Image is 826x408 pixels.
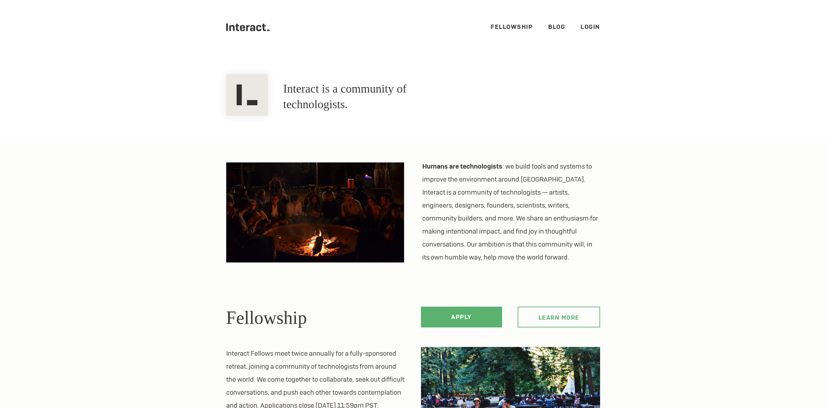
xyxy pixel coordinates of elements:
[226,162,404,262] img: A fireplace discussion at an Interact Retreat
[422,160,600,264] p: : we build tools and systems to improve the environment around [GEOGRAPHIC_DATA]. Interact is a c...
[226,74,268,116] img: Interact Logo
[548,23,565,31] a: Blog
[226,304,405,331] h2: Fellowship
[518,307,600,327] a: Learn more
[283,81,459,112] h1: Interact is a community of technologists.
[422,162,502,171] strong: Humans are technologists
[581,23,600,31] a: Login
[421,307,502,327] a: Apply
[491,23,533,31] a: Fellowship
